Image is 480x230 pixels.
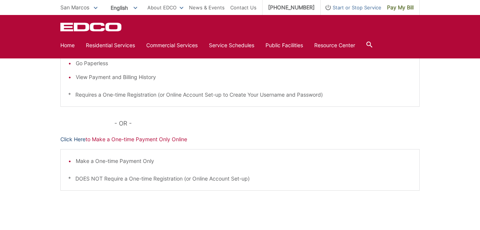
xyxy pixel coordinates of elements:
a: Click Here [60,135,85,143]
span: Pay My Bill [387,3,414,12]
a: EDCD logo. Return to the homepage. [60,22,123,31]
li: Make a One-time Payment Only [76,157,412,165]
a: Public Facilities [265,41,303,49]
a: About EDCO [147,3,183,12]
p: to Make a One-time Payment Only Online [60,135,420,143]
a: Residential Services [86,41,135,49]
span: San Marcos [60,4,89,10]
p: * Requires a One-time Registration (or Online Account Set-up to Create Your Username and Password) [68,91,412,99]
p: * DOES NOT Require a One-time Registration (or Online Account Set-up) [68,175,412,183]
a: Service Schedules [209,41,254,49]
a: Home [60,41,75,49]
a: Contact Us [230,3,256,12]
li: View Payment and Billing History [76,73,412,81]
a: Resource Center [314,41,355,49]
li: Go Paperless [76,59,412,67]
span: English [105,1,143,14]
a: News & Events [189,3,225,12]
a: Commercial Services [146,41,198,49]
p: - OR - [114,118,420,128]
